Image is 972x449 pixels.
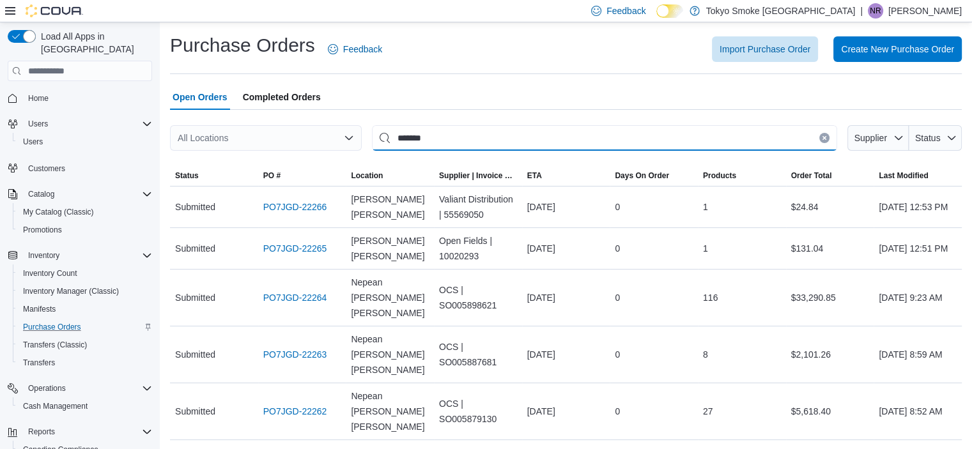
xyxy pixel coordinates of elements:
button: Last Modified [874,165,962,186]
span: 0 [615,199,620,215]
span: 1 [703,199,708,215]
p: Tokyo Smoke [GEOGRAPHIC_DATA] [706,3,856,19]
button: Clear input [819,133,829,143]
a: Feedback [323,36,387,62]
span: Customers [28,164,65,174]
div: OCS | SO005879130 [434,391,522,432]
span: Transfers (Classic) [23,340,87,350]
button: My Catalog (Classic) [13,203,157,221]
span: Inventory Count [23,268,77,278]
span: Products [703,171,736,181]
div: [DATE] 12:53 PM [874,194,962,220]
span: Home [23,90,152,106]
button: Manifests [13,300,157,318]
span: Manifests [18,301,152,317]
p: | [860,3,863,19]
a: Cash Management [18,399,93,414]
span: Submitted [175,290,215,305]
a: Inventory Manager (Classic) [18,284,124,299]
h1: Purchase Orders [170,33,315,58]
span: My Catalog (Classic) [23,207,94,217]
div: [DATE] 12:51 PM [874,236,962,261]
span: Order Total [791,171,832,181]
span: 0 [615,404,620,419]
span: 27 [703,404,713,419]
div: OCS | SO005898621 [434,277,522,318]
button: Inventory Manager (Classic) [13,282,157,300]
div: Open Fields | 10020293 [434,228,522,269]
span: [PERSON_NAME] [PERSON_NAME] [351,192,429,222]
span: Submitted [175,347,215,362]
span: Nepean [PERSON_NAME] [PERSON_NAME] [351,275,429,321]
button: Promotions [13,221,157,239]
span: Reports [23,424,152,439]
span: 0 [615,241,620,256]
a: My Catalog (Classic) [18,204,99,220]
span: 8 [703,347,708,362]
span: Home [28,93,49,103]
span: Feedback [606,4,645,17]
span: Load All Apps in [GEOGRAPHIC_DATA] [36,30,152,56]
button: Operations [23,381,71,396]
div: $131.04 [786,236,874,261]
span: Operations [28,383,66,393]
input: Dark Mode [656,4,683,18]
span: Create New Purchase Order [841,43,954,56]
span: Inventory Count [18,266,152,281]
span: Open Orders [173,84,228,110]
a: Promotions [18,222,67,238]
span: Inventory [28,250,59,261]
a: Transfers [18,355,60,370]
span: Inventory Manager (Classic) [23,286,119,296]
button: Users [23,116,53,132]
button: Supplier [847,125,909,151]
button: Status [909,125,962,151]
a: PO7JGD-22262 [263,404,327,419]
div: $5,618.40 [786,399,874,424]
button: Supplier | Invoice Number [434,165,522,186]
span: Customers [23,160,152,176]
span: Supplier [854,133,887,143]
span: Cash Management [18,399,152,414]
span: Reports [28,427,55,437]
span: 116 [703,290,718,305]
span: Import Purchase Order [720,43,810,56]
span: My Catalog (Classic) [18,204,152,220]
span: Transfers [23,358,55,368]
span: Inventory Manager (Classic) [18,284,152,299]
span: NR [870,3,881,19]
a: Users [18,134,48,149]
a: Inventory Count [18,266,82,281]
button: ETA [522,165,610,186]
span: Cash Management [23,401,88,411]
span: Promotions [23,225,62,235]
span: 0 [615,290,620,305]
button: Reports [23,424,60,439]
span: 0 [615,347,620,362]
img: Cova [26,4,83,17]
span: Catalog [28,189,54,199]
span: Completed Orders [243,84,321,110]
div: $24.84 [786,194,874,220]
span: Inventory [23,248,152,263]
a: PO7JGD-22266 [263,199,327,215]
span: Submitted [175,199,215,215]
button: Purchase Orders [13,318,157,336]
span: Supplier | Invoice Number [439,171,517,181]
div: Location [351,171,383,181]
div: [DATE] [522,342,610,367]
button: Users [13,133,157,151]
span: Nepean [PERSON_NAME] [PERSON_NAME] [351,331,429,377]
div: [DATE] [522,194,610,220]
a: Manifests [18,301,61,317]
div: [DATE] 8:52 AM [874,399,962,424]
span: Operations [23,381,152,396]
span: Submitted [175,241,215,256]
button: Order Total [786,165,874,186]
button: Days On Order [610,165,698,186]
span: Feedback [343,43,382,56]
button: Transfers [13,354,157,372]
button: Transfers (Classic) [13,336,157,354]
span: Users [23,116,152,132]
